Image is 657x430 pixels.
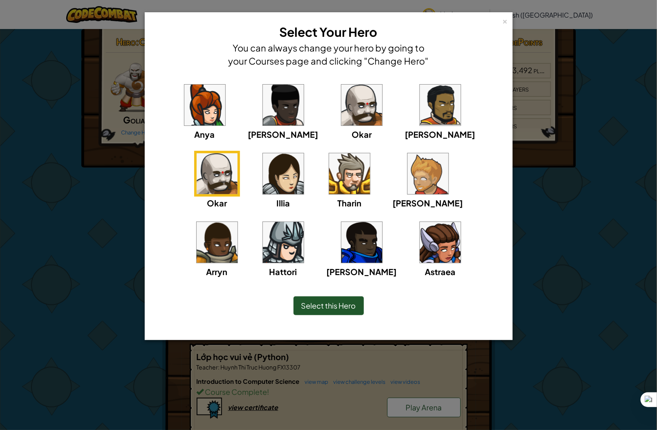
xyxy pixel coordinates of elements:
[226,41,431,67] h4: You can always change your hero by going to your Courses page and clicking "Change Hero"
[425,267,455,277] span: Astraea
[301,301,356,310] span: Select this Hero
[337,198,361,208] span: Tharin
[276,198,290,208] span: Illia
[329,153,370,194] img: portrait.png
[195,129,215,139] span: Anya
[327,267,397,277] span: [PERSON_NAME]
[352,129,372,139] span: Okar
[263,85,304,125] img: portrait.png
[420,85,461,125] img: portrait.png
[420,222,461,263] img: portrait.png
[263,222,304,263] img: portrait.png
[207,198,227,208] span: Okar
[405,129,475,139] span: [PERSON_NAME]
[393,198,463,208] span: [PERSON_NAME]
[269,267,297,277] span: Hattori
[226,23,431,41] h3: Select Your Hero
[248,129,318,139] span: [PERSON_NAME]
[408,153,448,194] img: portrait.png
[502,16,508,25] div: ×
[197,222,238,263] img: portrait.png
[341,85,382,125] img: portrait.png
[206,267,228,277] span: Arryn
[263,153,304,194] img: portrait.png
[341,222,382,263] img: portrait.png
[197,153,238,194] img: portrait.png
[184,85,225,125] img: portrait.png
